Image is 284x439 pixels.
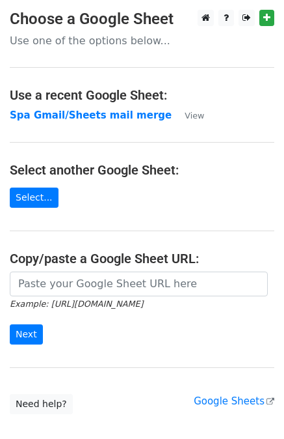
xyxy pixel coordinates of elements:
[10,251,274,266] h4: Copy/paste a Google Sheet URL:
[10,299,143,309] small: Example: [URL][DOMAIN_NAME]
[10,34,274,48] p: Use one of the options below...
[10,10,274,29] h3: Choose a Google Sheet
[172,109,204,121] a: View
[10,324,43,345] input: Next
[194,395,274,407] a: Google Sheets
[185,111,204,120] small: View
[10,394,73,414] a: Need help?
[10,109,172,121] a: Spa Gmail/Sheets mail merge
[10,162,274,178] h4: Select another Google Sheet:
[10,87,274,103] h4: Use a recent Google Sheet:
[10,272,268,296] input: Paste your Google Sheet URL here
[10,188,58,208] a: Select...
